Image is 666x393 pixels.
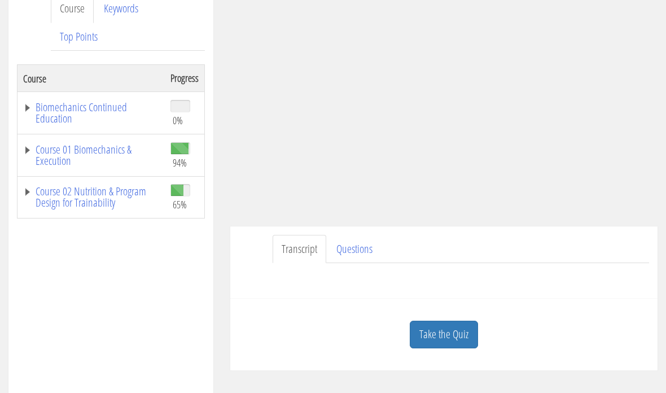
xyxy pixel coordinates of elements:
[23,102,159,124] a: Biomechanics Continued Education
[173,114,183,126] span: 0%
[165,65,205,92] th: Progress
[173,198,187,211] span: 65%
[327,235,382,264] a: Questions
[17,65,165,92] th: Course
[23,144,159,167] a: Course 01 Biomechanics & Execution
[23,186,159,208] a: Course 02 Nutrition & Program Design for Trainability
[51,23,107,51] a: Top Points
[273,235,326,264] a: Transcript
[173,156,187,169] span: 94%
[410,321,478,348] a: Take the Quiz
